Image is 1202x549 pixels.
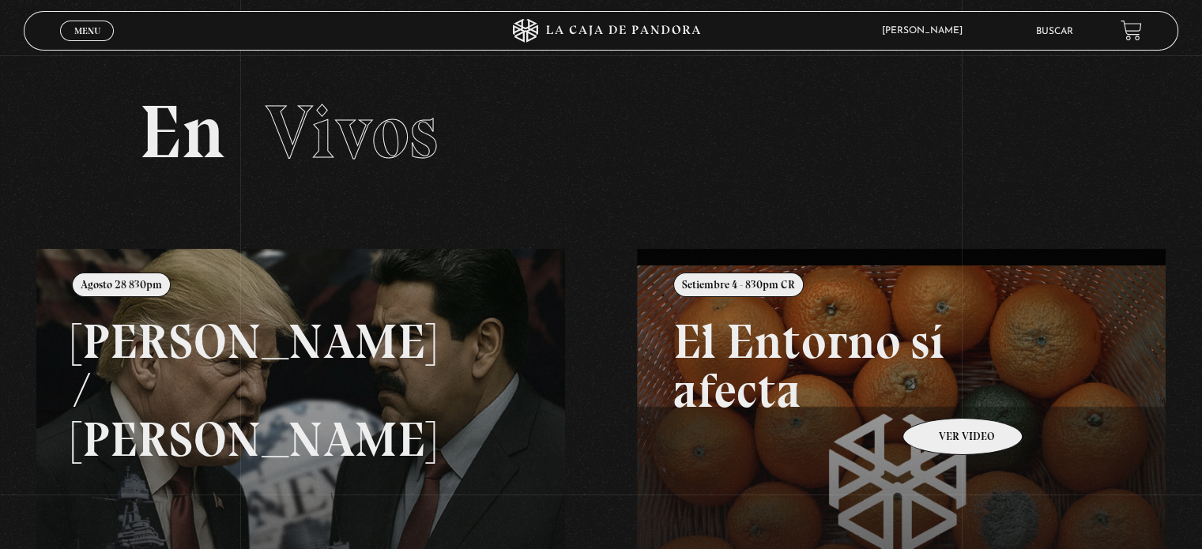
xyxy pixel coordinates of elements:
a: View your shopping cart [1121,20,1142,41]
span: Cerrar [69,39,106,51]
span: [PERSON_NAME] [874,26,978,36]
h2: En [139,95,1062,170]
a: Buscar [1036,27,1073,36]
span: Vivos [266,87,438,177]
span: Menu [74,26,100,36]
